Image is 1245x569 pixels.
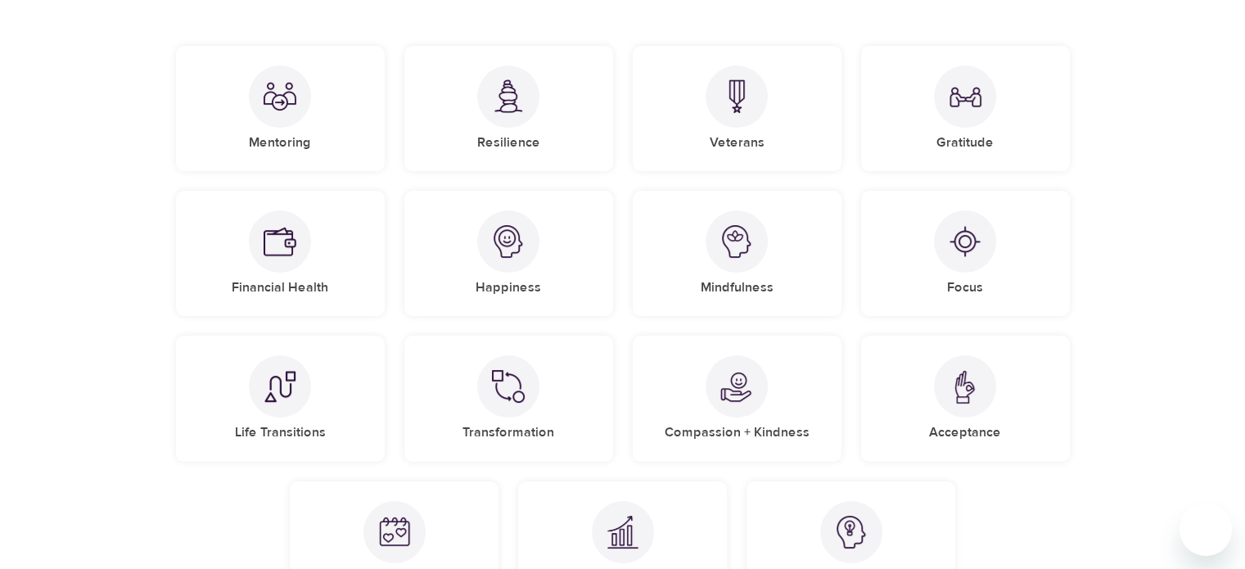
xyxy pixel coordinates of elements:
[861,336,1070,461] div: AcceptanceAcceptance
[476,279,541,296] h5: Happiness
[176,191,385,316] div: Financial HealthFinancial Health
[861,191,1070,316] div: FocusFocus
[929,424,1001,441] h5: Acceptance
[264,80,296,113] img: Mentoring
[264,370,296,403] img: Life Transitions
[176,336,385,461] div: Life TransitionsLife Transitions
[404,46,613,171] div: ResilienceResilience
[949,225,981,258] img: Focus
[462,424,554,441] h5: Transformation
[633,46,841,171] div: VeteransVeterans
[835,516,868,549] img: Creativity
[949,370,981,404] img: Acceptance
[477,134,540,151] h5: Resilience
[378,516,411,549] img: Special Occasions
[176,46,385,171] div: MentoringMentoring
[492,225,525,258] img: Happiness
[607,515,639,549] img: Performance + Effectiveness
[936,134,994,151] h5: Gratitude
[701,279,774,296] h5: Mindfulness
[861,46,1070,171] div: GratitudeGratitude
[720,370,753,403] img: Compassion + Kindness
[633,336,841,461] div: Compassion + KindnessCompassion + Kindness
[492,370,525,403] img: Transformation
[249,134,311,151] h5: Mentoring
[720,225,753,258] img: Mindfulness
[264,225,296,258] img: Financial Health
[1180,504,1232,556] iframe: Button to launch messaging window
[492,79,525,113] img: Resilience
[633,191,841,316] div: MindfulnessMindfulness
[665,424,810,441] h5: Compassion + Kindness
[947,279,983,296] h5: Focus
[404,336,613,461] div: TransformationTransformation
[720,79,753,113] img: Veterans
[710,134,765,151] h5: Veterans
[404,191,613,316] div: HappinessHappiness
[949,80,981,113] img: Gratitude
[232,279,328,296] h5: Financial Health
[235,424,326,441] h5: Life Transitions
